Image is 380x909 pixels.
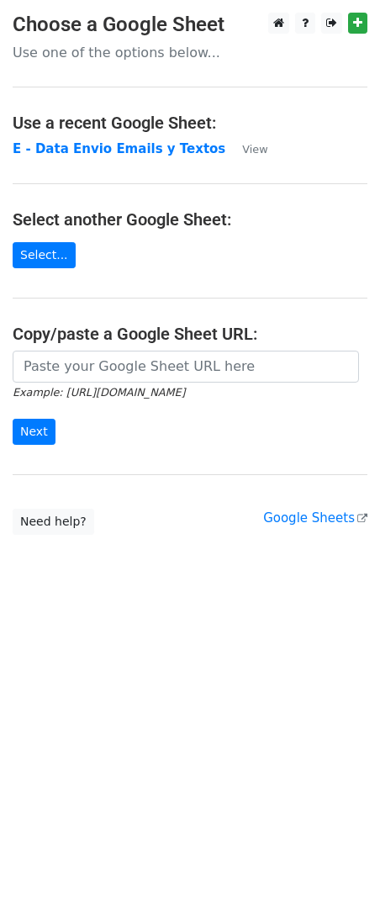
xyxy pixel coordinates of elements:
[13,141,225,156] a: E - Data Envio Emails y Textos
[13,351,359,383] input: Paste your Google Sheet URL here
[13,324,367,344] h4: Copy/paste a Google Sheet URL:
[263,510,367,526] a: Google Sheets
[13,113,367,133] h4: Use a recent Google Sheet:
[225,141,267,156] a: View
[13,509,94,535] a: Need help?
[13,44,367,61] p: Use one of the options below...
[13,419,55,445] input: Next
[13,386,185,399] small: Example: [URL][DOMAIN_NAME]
[242,143,267,156] small: View
[13,209,367,230] h4: Select another Google Sheet:
[13,242,76,268] a: Select...
[13,13,367,37] h3: Choose a Google Sheet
